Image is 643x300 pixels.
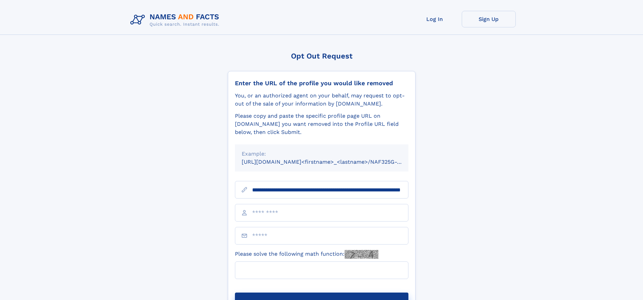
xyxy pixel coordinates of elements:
[242,150,402,158] div: Example:
[242,159,421,165] small: [URL][DOMAIN_NAME]<firstname>_<lastname>/NAF325G-xxxxxxxx
[128,11,225,29] img: Logo Names and Facts
[462,11,516,27] a: Sign Up
[235,92,408,108] div: You, or an authorized agent on your behalf, may request to opt-out of the sale of your informatio...
[408,11,462,27] a: Log In
[235,250,378,259] label: Please solve the following math function:
[235,79,408,87] div: Enter the URL of the profile you would like removed
[228,52,416,60] div: Opt Out Request
[235,112,408,136] div: Please copy and paste the specific profile page URL on [DOMAIN_NAME] you want removed into the Pr...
